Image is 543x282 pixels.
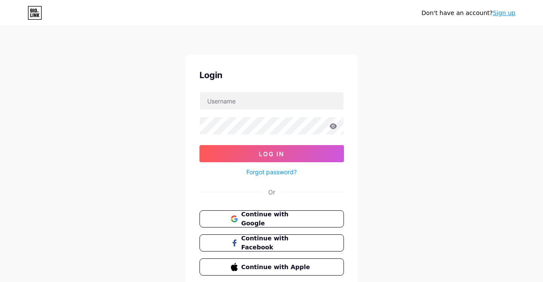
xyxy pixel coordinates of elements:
[199,69,344,82] div: Login
[200,92,344,109] input: Username
[493,9,515,16] a: Sign up
[199,210,344,227] button: Continue with Google
[246,167,297,176] a: Forgot password?
[241,210,312,228] span: Continue with Google
[268,188,275,197] div: Or
[241,234,312,252] span: Continue with Facebook
[199,258,344,276] button: Continue with Apple
[199,145,344,162] button: Log In
[421,9,515,18] div: Don't have an account?
[259,150,284,158] span: Log In
[199,234,344,252] button: Continue with Facebook
[241,263,312,272] span: Continue with Apple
